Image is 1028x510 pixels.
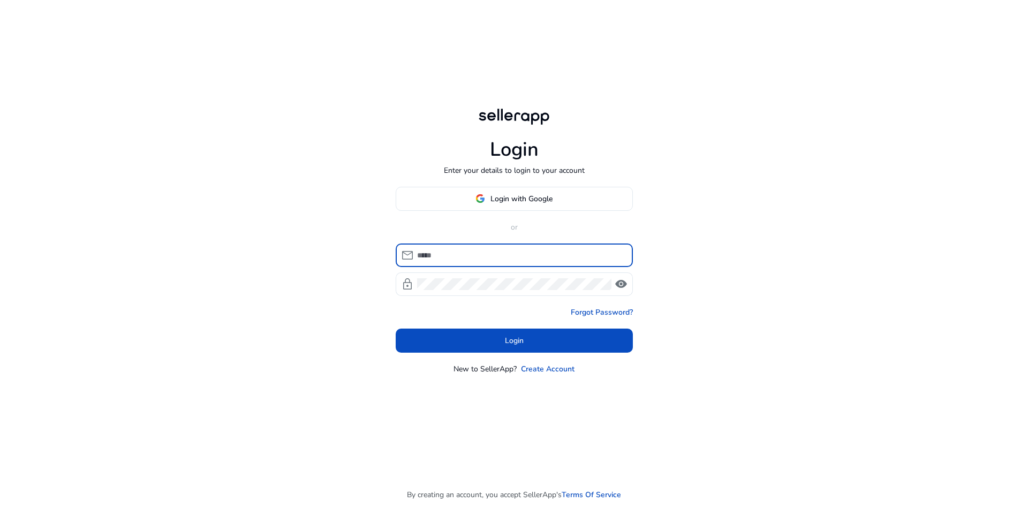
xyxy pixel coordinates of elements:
button: Login [396,329,633,353]
p: New to SellerApp? [453,363,517,375]
span: mail [401,249,414,262]
span: lock [401,278,414,291]
span: Login [505,335,524,346]
h1: Login [490,138,539,161]
span: visibility [615,278,628,291]
img: google-logo.svg [475,194,485,203]
a: Terms Of Service [562,489,621,500]
a: Forgot Password? [571,307,633,318]
a: Create Account [521,363,575,375]
p: Enter your details to login to your account [444,165,585,176]
button: Login with Google [396,187,633,211]
span: Login with Google [490,193,553,204]
p: or [396,222,633,233]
